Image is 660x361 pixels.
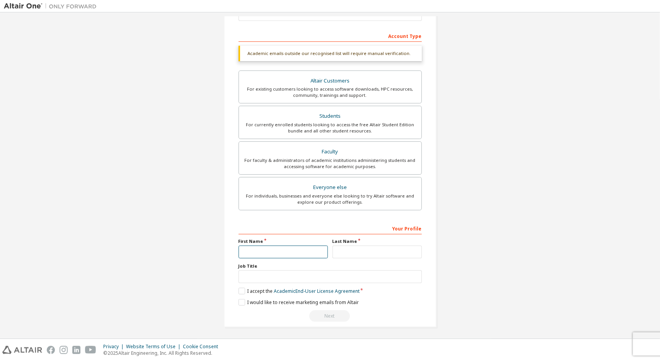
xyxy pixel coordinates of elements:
div: For existing customers looking to access software downloads, HPC resources, community, trainings ... [244,86,417,98]
label: Last Name [333,238,422,244]
label: I would like to receive marketing emails from Altair [239,299,359,306]
img: altair_logo.svg [2,346,42,354]
div: Students [244,111,417,122]
a: Academic End-User License Agreement [274,288,360,294]
div: Account Type [239,29,422,42]
div: For faculty & administrators of academic institutions administering students and accessing softwa... [244,157,417,170]
div: Cookie Consent [183,344,223,350]
div: Your Profile [239,222,422,234]
label: Job Title [239,263,422,269]
div: Privacy [103,344,126,350]
img: Altair One [4,2,101,10]
div: Everyone else [244,182,417,193]
div: Altair Customers [244,76,417,86]
div: Website Terms of Use [126,344,183,350]
img: linkedin.svg [72,346,80,354]
div: For currently enrolled students looking to access the free Altair Student Edition bundle and all ... [244,122,417,134]
div: Faculty [244,146,417,157]
img: youtube.svg [85,346,96,354]
div: Academic emails outside our recognised list will require manual verification. [239,46,422,61]
div: For individuals, businesses and everyone else looking to try Altair software and explore our prod... [244,193,417,205]
p: © 2025 Altair Engineering, Inc. All Rights Reserved. [103,350,223,356]
label: First Name [239,238,328,244]
img: instagram.svg [60,346,68,354]
div: Read and acccept EULA to continue [239,310,422,322]
img: facebook.svg [47,346,55,354]
label: I accept the [239,288,360,294]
